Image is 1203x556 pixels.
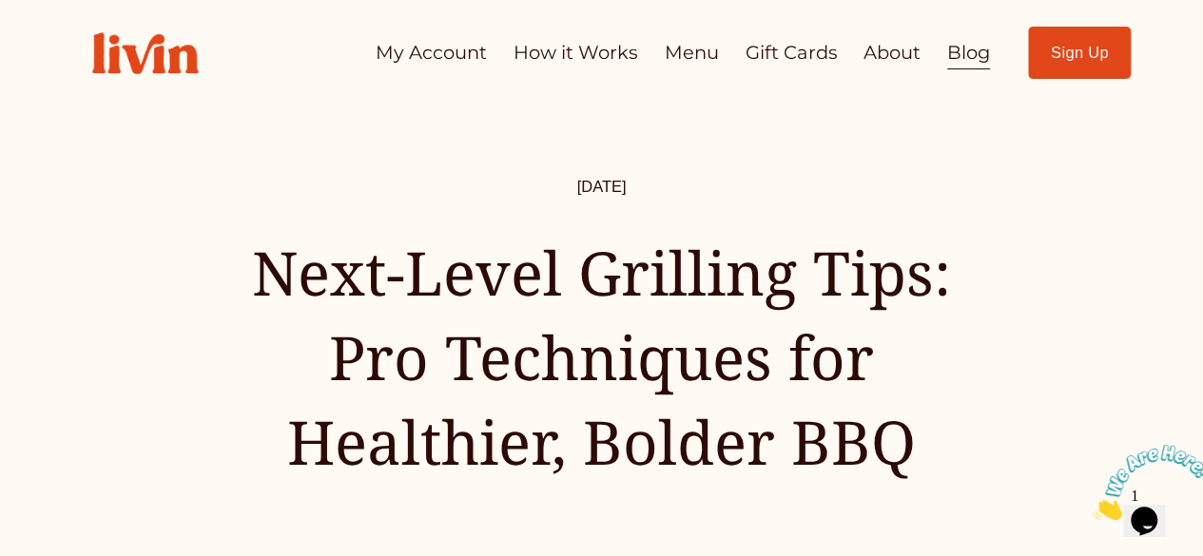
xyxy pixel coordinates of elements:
a: Blog [947,34,990,71]
span: 1 [8,8,15,24]
iframe: chat widget [1085,437,1203,527]
a: Gift Cards [745,34,837,71]
a: My Account [376,34,487,71]
a: About [863,34,921,71]
h1: Next-Level Grilling Tips: Pro Techniques for Healthier, Bolder BBQ [204,231,999,485]
a: How it Works [514,34,638,71]
span: [DATE] [577,178,627,195]
a: Sign Up [1028,27,1131,79]
a: Menu [664,34,718,71]
img: Livin [72,12,219,94]
img: Chat attention grabber [8,8,126,83]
